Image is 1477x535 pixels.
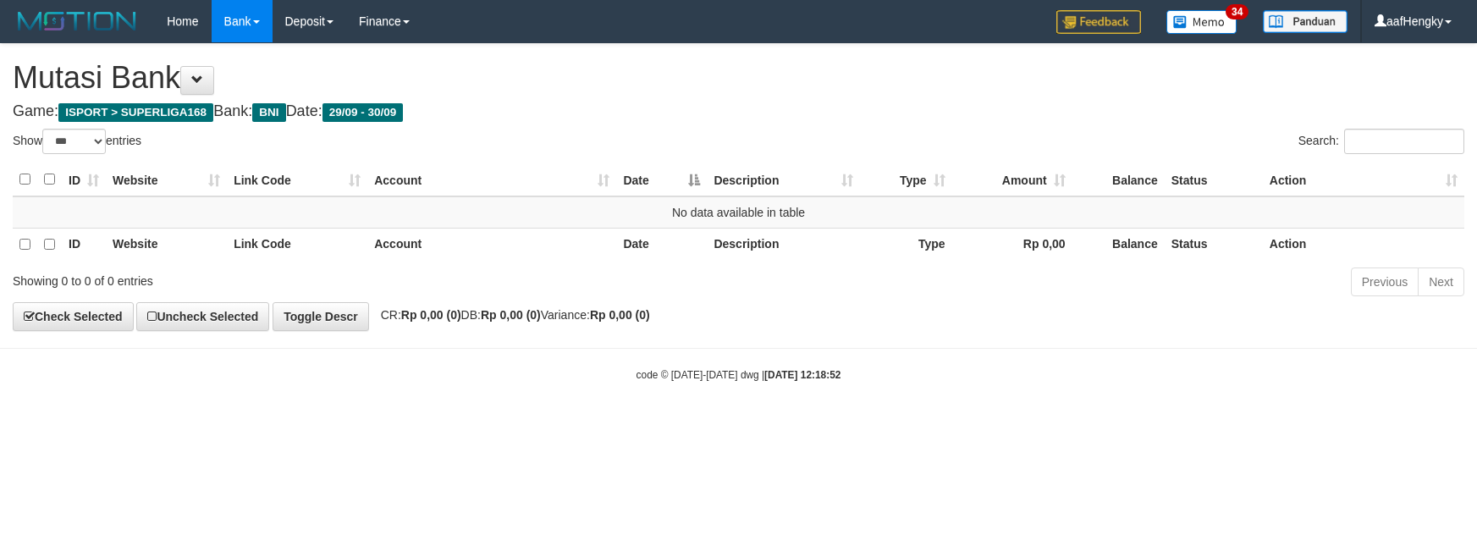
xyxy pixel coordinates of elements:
[401,308,461,322] strong: Rp 0,00 (0)
[952,163,1072,196] th: Amount: activate to sort column ascending
[136,302,269,331] a: Uncheck Selected
[1263,163,1464,196] th: Action: activate to sort column ascending
[227,163,367,196] th: Link Code: activate to sort column ascending
[590,308,650,322] strong: Rp 0,00 (0)
[481,308,541,322] strong: Rp 0,00 (0)
[1056,10,1141,34] img: Feedback.jpg
[860,163,952,196] th: Type: activate to sort column ascending
[13,61,1464,95] h1: Mutasi Bank
[1344,129,1464,154] input: Search:
[707,163,859,196] th: Description: activate to sort column ascending
[764,369,840,381] strong: [DATE] 12:18:52
[367,163,616,196] th: Account: activate to sort column ascending
[952,228,1072,261] th: Rp 0,00
[616,163,707,196] th: Date: activate to sort column descending
[1418,267,1464,296] a: Next
[372,308,650,322] span: CR: DB: Variance:
[252,103,285,122] span: BNI
[637,369,841,381] small: code © [DATE]-[DATE] dwg |
[1226,4,1248,19] span: 34
[1166,10,1237,34] img: Button%20Memo.svg
[1263,228,1464,261] th: Action
[616,228,707,261] th: Date
[1165,228,1263,261] th: Status
[58,103,213,122] span: ISPORT > SUPERLIGA168
[62,228,106,261] th: ID
[1351,267,1419,296] a: Previous
[1165,163,1263,196] th: Status
[1072,163,1165,196] th: Balance
[273,302,369,331] a: Toggle Descr
[13,302,134,331] a: Check Selected
[227,228,367,261] th: Link Code
[367,228,616,261] th: Account
[1263,10,1347,33] img: panduan.png
[106,228,227,261] th: Website
[106,163,227,196] th: Website: activate to sort column ascending
[13,129,141,154] label: Show entries
[13,196,1464,229] td: No data available in table
[62,163,106,196] th: ID: activate to sort column ascending
[13,266,603,290] div: Showing 0 to 0 of 0 entries
[1072,228,1165,261] th: Balance
[322,103,404,122] span: 29/09 - 30/09
[1298,129,1464,154] label: Search:
[42,129,106,154] select: Showentries
[13,8,141,34] img: MOTION_logo.png
[860,228,952,261] th: Type
[707,228,859,261] th: Description
[13,103,1464,120] h4: Game: Bank: Date:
